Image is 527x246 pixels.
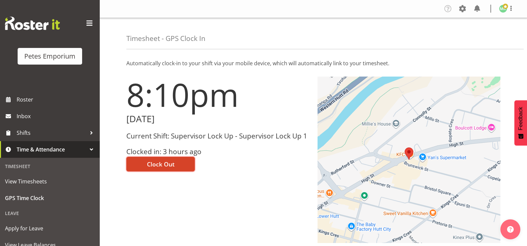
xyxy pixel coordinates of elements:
[24,51,75,61] div: Petes Emporium
[2,190,98,206] a: GPS Time Clock
[507,226,514,233] img: help-xxl-2.png
[126,132,310,140] h3: Current Shift: Supervisor Lock Up - Supervisor Lock Up 1
[147,160,175,168] span: Clock Out
[126,148,310,155] h3: Clocked in: 3 hours ago
[2,206,98,220] div: Leave
[126,157,195,171] button: Clock Out
[17,144,86,154] span: Time & Attendance
[5,176,95,186] span: View Timesheets
[126,114,310,124] h2: [DATE]
[514,100,527,145] button: Feedback - Show survey
[17,111,96,121] span: Inbox
[17,95,96,105] span: Roster
[5,223,95,233] span: Apply for Leave
[126,77,310,113] h1: 8:10pm
[518,107,524,130] span: Feedback
[17,128,86,138] span: Shifts
[2,159,98,173] div: Timesheet
[499,5,507,13] img: melanie-richardson713.jpg
[2,220,98,237] a: Apply for Leave
[5,193,95,203] span: GPS Time Clock
[126,59,500,67] p: Automatically clock-in to your shift via your mobile device, which will automatically link to you...
[5,17,60,30] img: Rosterit website logo
[2,173,98,190] a: View Timesheets
[126,35,205,42] h4: Timesheet - GPS Clock In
